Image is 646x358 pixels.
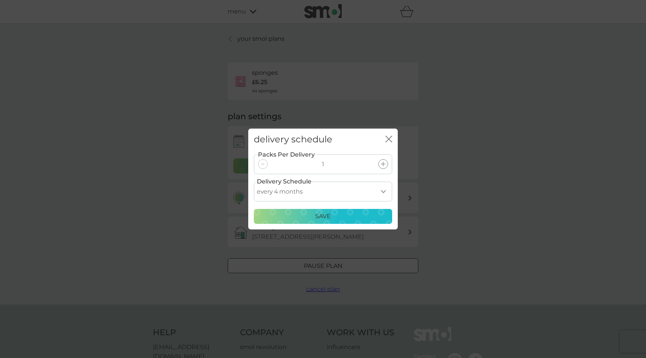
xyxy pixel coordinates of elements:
label: Delivery Schedule [257,177,311,186]
h2: delivery schedule [254,134,332,145]
p: Save [315,212,331,221]
p: 1 [322,160,324,169]
label: Packs Per Delivery [257,150,316,160]
button: close [385,136,392,143]
button: Save [254,209,392,224]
